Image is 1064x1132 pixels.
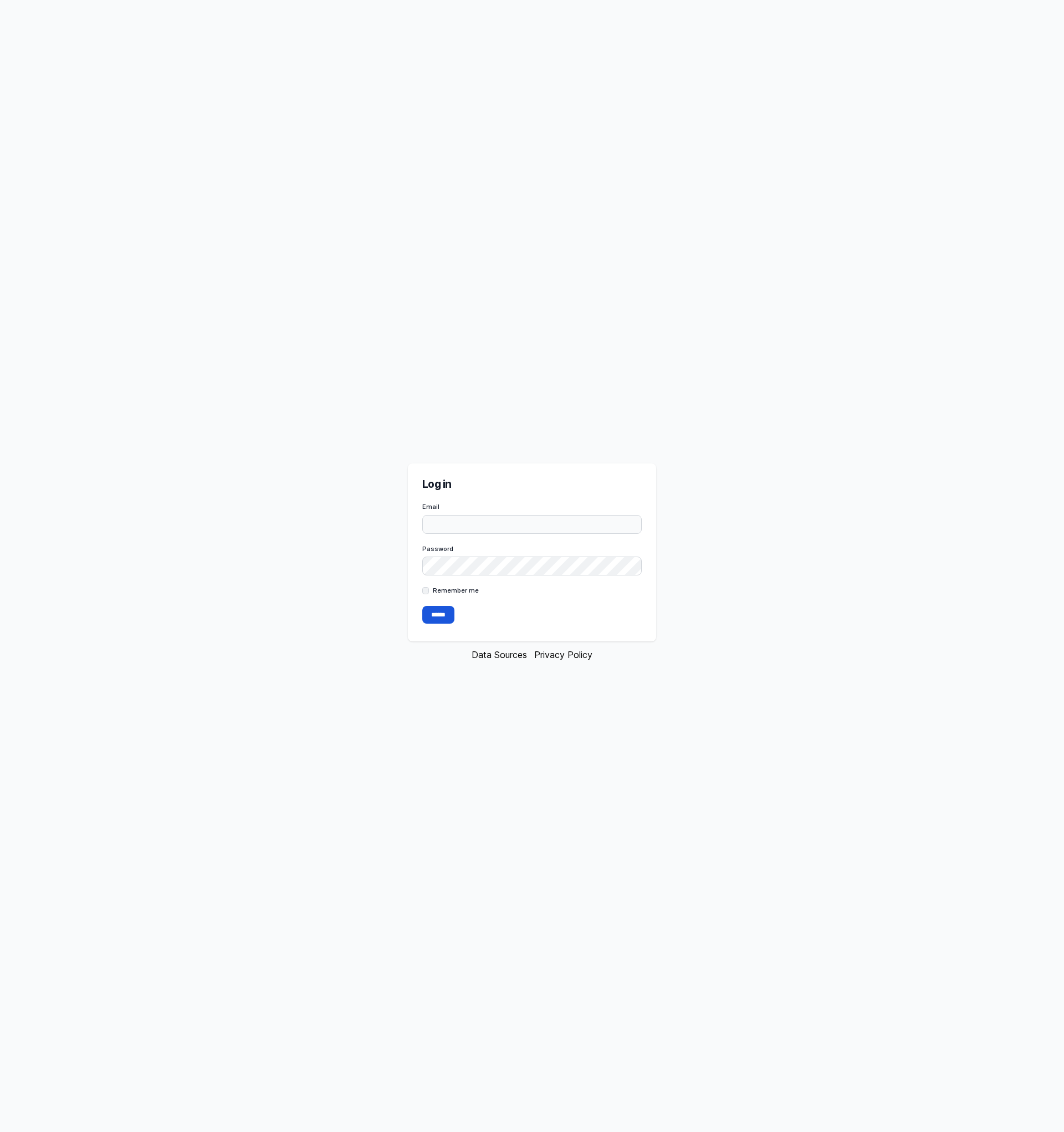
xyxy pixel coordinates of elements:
[534,649,592,660] a: Privacy Policy
[422,544,642,553] label: Password
[422,502,642,511] label: Email
[433,586,479,595] label: Remember me
[422,477,642,492] h2: Log in
[472,649,527,660] a: Data Sources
